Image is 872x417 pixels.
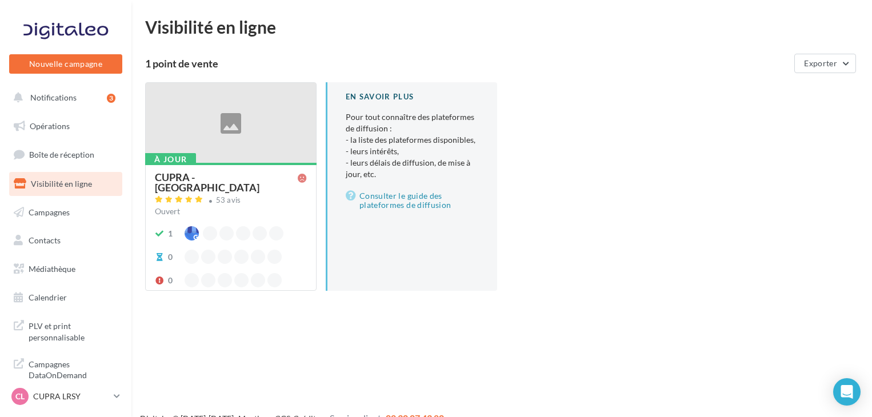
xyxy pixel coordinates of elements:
[145,18,858,35] div: Visibilité en ligne
[29,235,61,245] span: Contacts
[7,286,125,310] a: Calendrier
[7,352,125,386] a: Campagnes DataOnDemand
[155,172,298,193] div: CUPRA - [GEOGRAPHIC_DATA]
[9,386,122,407] a: CL CUPRA LRSY
[346,157,479,180] li: - leurs délais de diffusion, de mise à jour, etc.
[155,206,180,216] span: Ouvert
[804,58,837,68] span: Exporter
[7,201,125,224] a: Campagnes
[346,146,479,157] li: - leurs intérêts,
[168,251,173,263] div: 0
[833,378,861,406] div: Open Intercom Messenger
[145,58,790,69] div: 1 point de vente
[346,134,479,146] li: - la liste des plateformes disponibles,
[29,207,70,216] span: Campagnes
[29,356,118,381] span: Campagnes DataOnDemand
[107,94,115,103] div: 3
[168,275,173,286] div: 0
[794,54,856,73] button: Exporter
[30,93,77,102] span: Notifications
[155,194,307,208] a: 53 avis
[31,179,92,189] span: Visibilité en ligne
[346,189,479,212] a: Consulter le guide des plateformes de diffusion
[29,292,67,302] span: Calendrier
[7,257,125,281] a: Médiathèque
[7,114,125,138] a: Opérations
[346,111,479,180] p: Pour tout connaître des plateformes de diffusion :
[168,228,173,239] div: 1
[9,54,122,74] button: Nouvelle campagne
[33,391,109,402] p: CUPRA LRSY
[29,264,75,274] span: Médiathèque
[7,142,125,167] a: Boîte de réception
[7,86,120,110] button: Notifications 3
[7,228,125,252] a: Contacts
[346,91,479,102] div: En savoir plus
[29,318,118,343] span: PLV et print personnalisable
[145,153,196,166] div: À jour
[216,197,241,204] div: 53 avis
[7,172,125,196] a: Visibilité en ligne
[15,391,25,402] span: CL
[30,121,70,131] span: Opérations
[29,150,94,159] span: Boîte de réception
[7,314,125,347] a: PLV et print personnalisable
